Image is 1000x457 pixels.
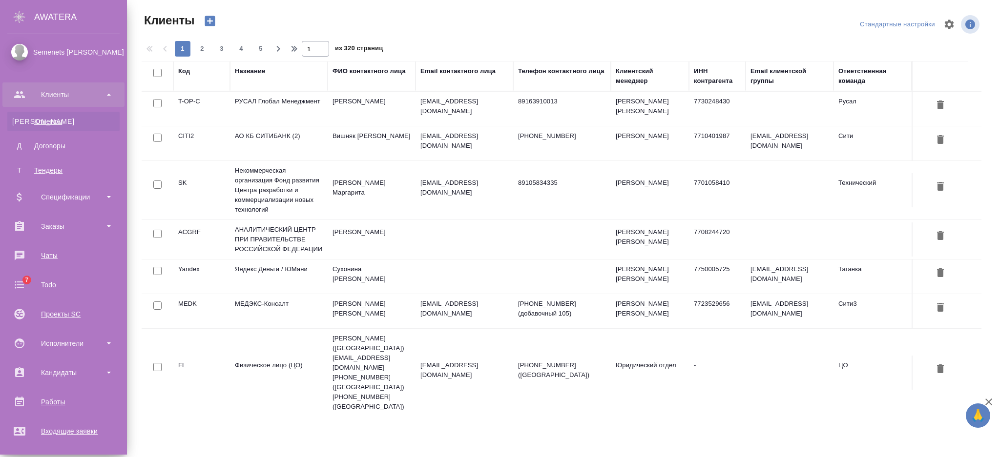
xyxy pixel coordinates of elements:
[7,336,120,351] div: Исполнители
[230,356,328,390] td: Физическое лицо (ЦО)
[970,405,986,426] span: 🙏
[328,294,416,328] td: [PERSON_NAME] [PERSON_NAME]
[214,44,229,54] span: 3
[611,294,689,328] td: [PERSON_NAME] [PERSON_NAME]
[233,41,249,57] button: 4
[173,356,230,390] td: FL
[857,17,937,32] div: split button
[12,117,115,126] div: Клиенты
[328,329,416,417] td: [PERSON_NAME] ([GEOGRAPHIC_DATA]) [EMAIL_ADDRESS][DOMAIN_NAME] [PHONE_NUMBER] ([GEOGRAPHIC_DATA])...
[333,66,406,76] div: ФИО контактного лица
[420,178,508,198] p: [EMAIL_ADDRESS][DOMAIN_NAME]
[518,66,604,76] div: Телефон контактного лица
[233,44,249,54] span: 4
[932,131,949,149] button: Удалить
[194,41,210,57] button: 2
[7,395,120,409] div: Работы
[518,131,606,141] p: [PHONE_NUMBER]
[7,190,120,204] div: Спецификации
[178,66,190,76] div: Код
[833,294,912,328] td: Сити3
[173,126,230,160] td: CITI2
[2,243,125,268] a: Чаты
[7,307,120,321] div: Проекты SC
[932,178,949,196] button: Удалить
[518,97,606,106] p: 89163910013
[253,44,269,54] span: 5
[833,126,912,160] td: Сити
[230,161,328,219] td: Некоммерческая организация Фонд развития Центра разработки и коммерциализации новых технологий
[689,222,746,257] td: 7708244720
[328,259,416,294] td: Сухонина [PERSON_NAME]
[7,87,120,102] div: Клиенты
[689,126,746,160] td: 7710401987
[214,41,229,57] button: 3
[932,360,949,378] button: Удалить
[518,360,606,380] p: [PHONE_NUMBER] ([GEOGRAPHIC_DATA])
[689,356,746,390] td: -
[746,259,833,294] td: [EMAIL_ADDRESS][DOMAIN_NAME]
[932,227,949,245] button: Удалить
[689,92,746,126] td: 7730248430
[611,92,689,126] td: [PERSON_NAME] [PERSON_NAME]
[838,66,907,86] div: Ответственная команда
[689,294,746,328] td: 7723529656
[7,112,120,131] a: [PERSON_NAME]Клиенты
[611,173,689,207] td: [PERSON_NAME]
[230,294,328,328] td: МЕДЭКС-Консалт
[12,165,115,175] div: Тендеры
[173,259,230,294] td: Yandex
[833,259,912,294] td: Таганка
[235,66,265,76] div: Название
[694,66,741,86] div: ИНН контрагента
[518,178,606,188] p: 89105834335
[2,302,125,326] a: Проекты SC
[173,92,230,126] td: T-OP-C
[932,264,949,282] button: Удалить
[611,259,689,294] td: [PERSON_NAME] [PERSON_NAME]
[611,126,689,160] td: [PERSON_NAME]
[230,92,328,126] td: РУСАЛ Глобал Менеджмент
[420,131,508,151] p: [EMAIL_ADDRESS][DOMAIN_NAME]
[966,403,990,428] button: 🙏
[7,365,120,380] div: Кандидаты
[420,360,508,380] p: [EMAIL_ADDRESS][DOMAIN_NAME]
[833,356,912,390] td: ЦО
[746,294,833,328] td: [EMAIL_ADDRESS][DOMAIN_NAME]
[937,13,961,36] span: Настроить таблицу
[253,41,269,57] button: 5
[611,222,689,257] td: [PERSON_NAME] [PERSON_NAME]
[420,97,508,116] p: [EMAIL_ADDRESS][DOMAIN_NAME]
[611,356,689,390] td: Юридический отдел
[7,424,120,438] div: Входящие заявки
[335,42,383,57] span: из 320 страниц
[173,222,230,257] td: ACGRF
[518,299,606,318] p: [PHONE_NUMBER] (добавочный 105)
[932,97,949,115] button: Удалить
[230,126,328,160] td: АО КБ СИТИБАНК (2)
[961,15,981,34] span: Посмотреть информацию
[328,92,416,126] td: [PERSON_NAME]
[7,160,120,180] a: ТТендеры
[19,275,34,285] span: 7
[932,299,949,317] button: Удалить
[7,136,120,156] a: ДДоговоры
[7,219,120,234] div: Заказы
[2,273,125,297] a: 7Todo
[328,126,416,160] td: Вишняк [PERSON_NAME]
[2,419,125,443] a: Входящие заявки
[689,259,746,294] td: 7750005725
[750,66,829,86] div: Email клиентской группы
[689,173,746,207] td: 7701058410
[420,299,508,318] p: [EMAIL_ADDRESS][DOMAIN_NAME]
[230,220,328,259] td: АНАЛИТИЧЕСКИЙ ЦЕНТР ПРИ ПРАВИТЕЛЬСТВЕ РОССИЙСКОЙ ФЕДЕРАЦИИ
[173,294,230,328] td: MEDK
[34,7,127,27] div: AWATERA
[12,141,115,151] div: Договоры
[173,173,230,207] td: SK
[194,44,210,54] span: 2
[833,173,912,207] td: Технический
[230,259,328,294] td: Яндекс Деньги / ЮМани
[142,13,194,28] span: Клиенты
[746,126,833,160] td: [EMAIL_ADDRESS][DOMAIN_NAME]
